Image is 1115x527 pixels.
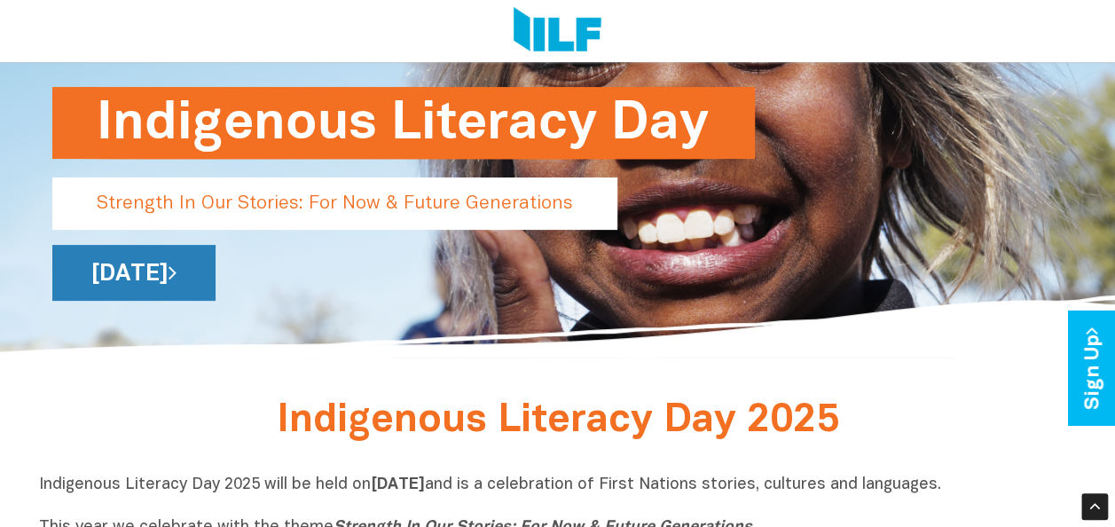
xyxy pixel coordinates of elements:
a: [DATE] [52,245,216,301]
span: Indigenous Literacy Day 2025 [277,403,839,439]
div: Scroll Back to Top [1081,493,1108,520]
img: Logo [514,7,601,55]
p: Strength In Our Stories: For Now & Future Generations [52,177,617,230]
h1: Indigenous Literacy Day [97,87,711,159]
b: [DATE] [371,477,425,492]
